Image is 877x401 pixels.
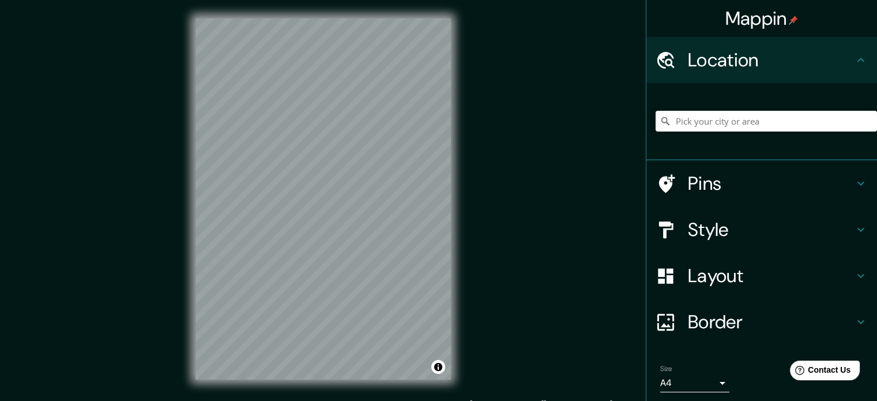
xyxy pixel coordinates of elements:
[646,207,877,253] div: Style
[646,37,877,83] div: Location
[660,364,672,374] label: Size
[688,264,854,287] h4: Layout
[646,299,877,345] div: Border
[688,310,854,333] h4: Border
[725,7,799,30] h4: Mappin
[774,356,864,388] iframe: Help widget launcher
[195,18,451,380] canvas: Map
[646,160,877,207] div: Pins
[688,48,854,72] h4: Location
[646,253,877,299] div: Layout
[688,218,854,241] h4: Style
[656,111,877,132] input: Pick your city or area
[660,374,729,392] div: A4
[688,172,854,195] h4: Pins
[789,16,798,25] img: pin-icon.png
[431,360,445,374] button: Toggle attribution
